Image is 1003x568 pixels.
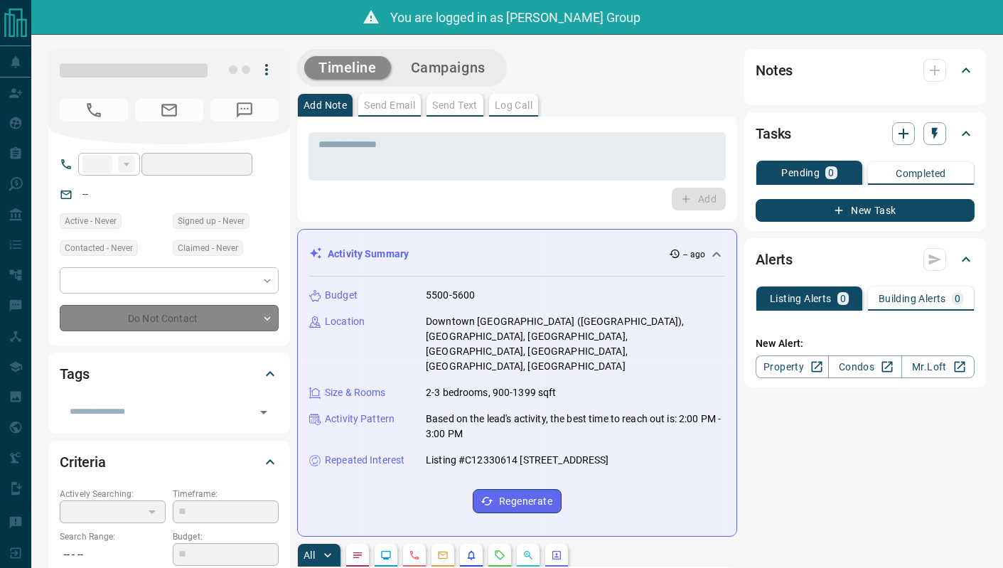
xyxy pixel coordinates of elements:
[756,117,975,151] div: Tasks
[82,188,88,200] a: --
[551,550,562,561] svg: Agent Actions
[756,248,793,271] h2: Alerts
[325,385,386,400] p: Size & Rooms
[426,385,557,400] p: 2-3 bedrooms, 900-1399 sqft
[60,305,279,331] div: Do Not Contact
[683,248,705,261] p: -- ago
[60,530,166,543] p: Search Range:
[173,530,279,543] p: Budget:
[426,453,609,468] p: Listing #C12330614 [STREET_ADDRESS]
[955,294,960,304] p: 0
[409,550,420,561] svg: Calls
[325,453,404,468] p: Repeated Interest
[756,59,793,82] h2: Notes
[60,99,128,122] span: No Number
[65,241,133,255] span: Contacted - Never
[178,241,238,255] span: Claimed - Never
[173,488,279,500] p: Timeframe:
[756,336,975,351] p: New Alert:
[60,451,106,473] h2: Criteria
[135,99,203,122] span: No Email
[309,241,725,267] div: Activity Summary-- ago
[756,53,975,87] div: Notes
[770,294,832,304] p: Listing Alerts
[60,488,166,500] p: Actively Searching:
[828,168,834,178] p: 0
[901,355,975,378] a: Mr.Loft
[304,100,347,110] p: Add Note
[60,445,279,479] div: Criteria
[756,355,829,378] a: Property
[397,56,500,80] button: Campaigns
[494,550,505,561] svg: Requests
[781,168,820,178] p: Pending
[254,402,274,422] button: Open
[426,288,475,303] p: 5500-5600
[437,550,449,561] svg: Emails
[426,314,725,374] p: Downtown [GEOGRAPHIC_DATA] ([GEOGRAPHIC_DATA]), [GEOGRAPHIC_DATA], [GEOGRAPHIC_DATA], [GEOGRAPHIC...
[178,214,245,228] span: Signed up - Never
[380,550,392,561] svg: Lead Browsing Activity
[325,288,358,303] p: Budget
[879,294,946,304] p: Building Alerts
[65,214,117,228] span: Active - Never
[60,543,166,567] p: -- - --
[60,357,279,391] div: Tags
[304,550,315,560] p: All
[466,550,477,561] svg: Listing Alerts
[352,550,363,561] svg: Notes
[840,294,846,304] p: 0
[210,99,279,122] span: No Number
[328,247,409,262] p: Activity Summary
[756,242,975,277] div: Alerts
[390,10,640,25] span: You are logged in as [PERSON_NAME] Group
[304,56,391,80] button: Timeline
[522,550,534,561] svg: Opportunities
[896,168,946,178] p: Completed
[325,412,395,427] p: Activity Pattern
[426,412,725,441] p: Based on the lead's activity, the best time to reach out is: 2:00 PM - 3:00 PM
[60,363,89,385] h2: Tags
[473,489,562,513] button: Regenerate
[756,122,791,145] h2: Tasks
[828,355,901,378] a: Condos
[756,199,975,222] button: New Task
[325,314,365,329] p: Location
